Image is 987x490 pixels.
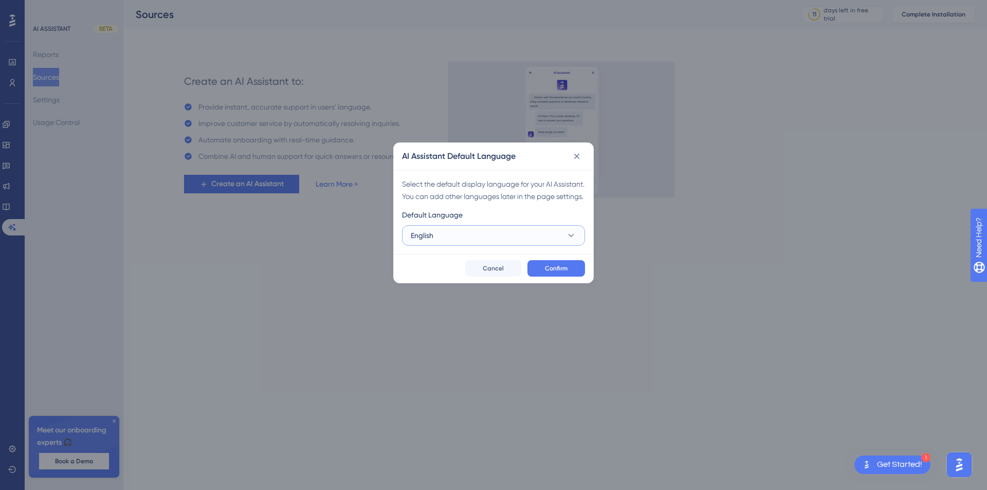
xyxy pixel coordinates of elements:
[877,459,922,470] div: Get Started!
[402,209,463,221] span: Default Language
[944,449,975,480] iframe: UserGuiding AI Assistant Launcher
[402,150,516,162] h2: AI Assistant Default Language
[24,3,64,15] span: Need Help?
[545,264,568,273] span: Confirm
[411,229,433,242] span: English
[861,459,873,471] img: launcher-image-alternative-text
[921,453,930,462] div: 1
[483,264,504,273] span: Cancel
[402,178,585,203] div: Select the default display language for your AI Assistant. You can add other languages later in t...
[854,456,930,474] div: Open Get Started! checklist, remaining modules: 1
